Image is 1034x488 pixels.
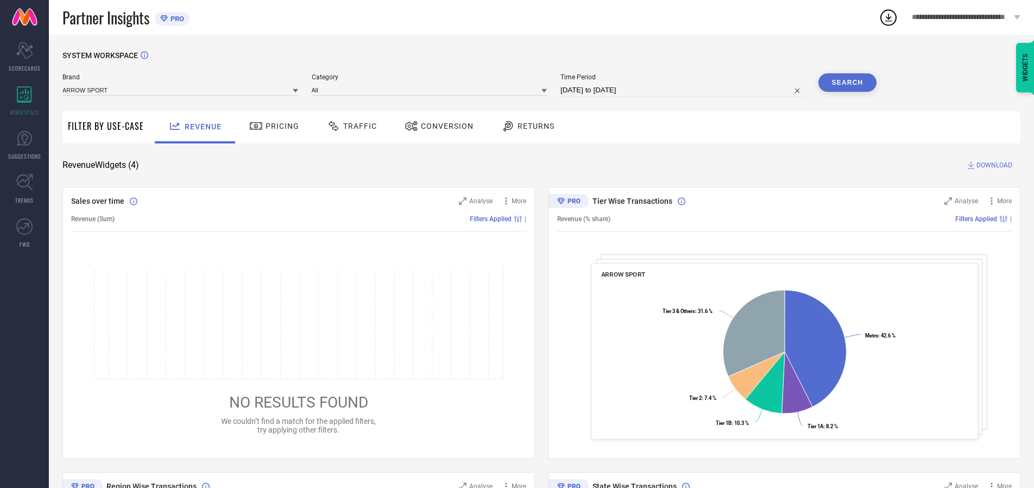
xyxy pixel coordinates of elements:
span: SYSTEM WORKSPACE [62,51,138,60]
tspan: Metro [865,333,878,339]
span: Analyse [469,197,493,205]
span: WORKSPACE [10,108,40,116]
span: Time Period [560,73,805,81]
div: Open download list [879,8,898,27]
span: Revenue Widgets ( 4 ) [62,160,139,171]
tspan: Tier 1A [807,423,823,429]
span: TRENDS [15,196,34,204]
span: SUGGESTIONS [8,152,41,160]
span: Brand [62,73,298,81]
span: Traffic [343,122,377,130]
span: Sales over time [71,197,124,205]
tspan: Tier 3 & Others [662,308,695,314]
text: : 42.6 % [865,333,895,339]
div: Premium [548,194,589,210]
span: Filters Applied [955,215,997,223]
span: PRO [168,15,184,23]
text: : 8.2 % [807,423,837,429]
tspan: Tier 1B [716,420,732,426]
span: Analyse [955,197,978,205]
span: We couldn’t find a match for the applied filters, try applying other filters. [221,417,376,434]
span: Revenue (% share) [557,215,610,223]
span: Revenue [185,122,222,131]
span: | [525,215,526,223]
span: DOWNLOAD [976,160,1012,171]
span: NO RESULTS FOUND [229,393,368,411]
span: Pricing [266,122,299,130]
span: ARROW SPORT [601,271,645,278]
input: Select time period [560,84,805,97]
svg: Zoom [944,197,952,205]
span: SCORECARDS [9,64,41,72]
span: More [512,197,526,205]
svg: Zoom [459,197,466,205]
span: Partner Insights [62,7,149,29]
span: Revenue (Sum) [71,215,115,223]
button: Search [818,73,877,92]
span: Returns [518,122,554,130]
span: Conversion [421,122,474,130]
span: Category [312,73,547,81]
span: FWD [20,240,30,248]
span: Tier Wise Transactions [592,197,672,205]
span: Filters Applied [470,215,512,223]
span: | [1010,215,1012,223]
text: : 7.4 % [689,395,716,401]
text: : 31.6 % [662,308,712,314]
span: Filter By Use-Case [68,120,144,133]
text: : 10.3 % [716,420,749,426]
tspan: Tier 2 [689,395,702,401]
span: More [997,197,1012,205]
